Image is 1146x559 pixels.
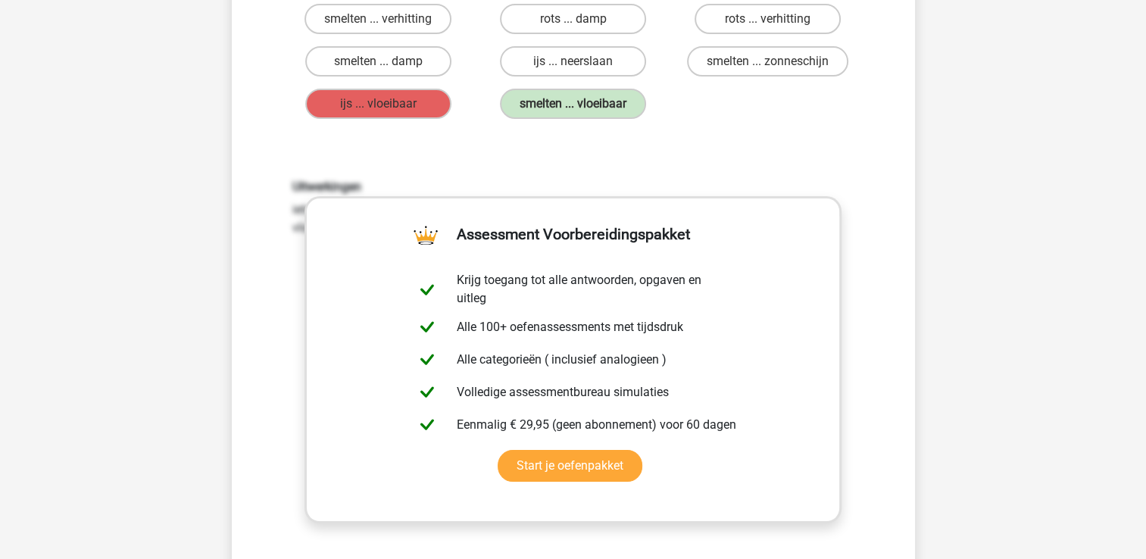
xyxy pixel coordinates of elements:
[305,89,451,119] label: ijs ... vloeibaar
[304,4,451,34] label: smelten ... verhitting
[500,89,646,119] label: smelten ... vloeibaar
[281,180,866,236] div: iets dat een vaste vorm heeft kan smelten bij verwarming, denk aan ijs, kaas, kaarsvet etc. iets ...
[500,46,646,77] label: ijs ... neerslaan
[305,46,451,77] label: smelten ... damp
[292,180,854,194] h6: Uitwerkingen
[498,450,642,482] a: Start je oefenpakket
[695,4,841,34] label: rots ... verhitting
[687,46,848,77] label: smelten ... zonneschijn
[500,4,646,34] label: rots ... damp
